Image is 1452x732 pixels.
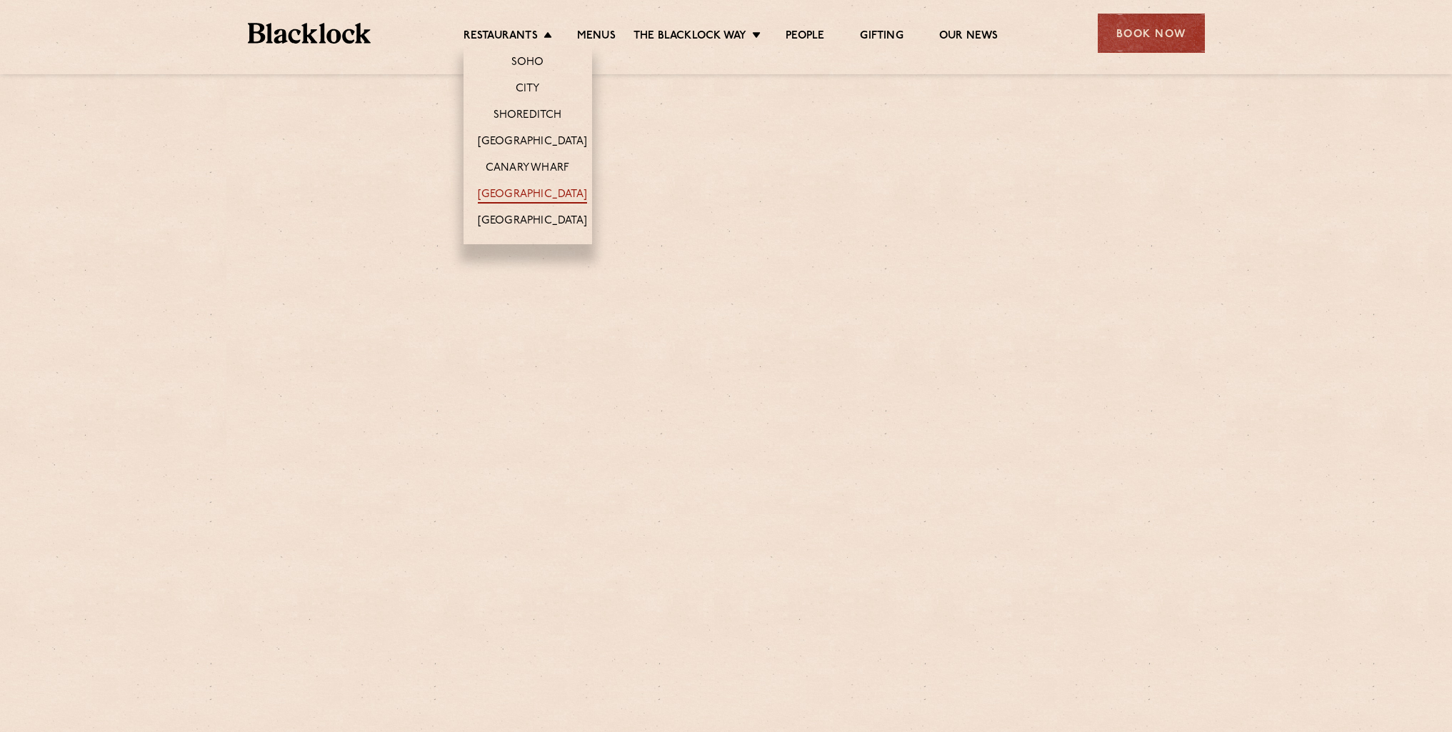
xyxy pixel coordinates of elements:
a: Restaurants [464,29,538,45]
a: People [786,29,824,45]
a: Menus [577,29,616,45]
a: Shoreditch [494,109,562,124]
a: The Blacklock Way [634,29,746,45]
a: [GEOGRAPHIC_DATA] [478,135,587,151]
div: Book Now [1098,14,1205,53]
a: Our News [939,29,998,45]
a: City [516,82,540,98]
a: Soho [511,56,544,71]
a: Gifting [860,29,903,45]
a: [GEOGRAPHIC_DATA] [478,214,587,230]
img: BL_Textured_Logo-footer-cropped.svg [248,23,371,44]
a: [GEOGRAPHIC_DATA] [478,188,587,204]
a: Canary Wharf [486,161,569,177]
